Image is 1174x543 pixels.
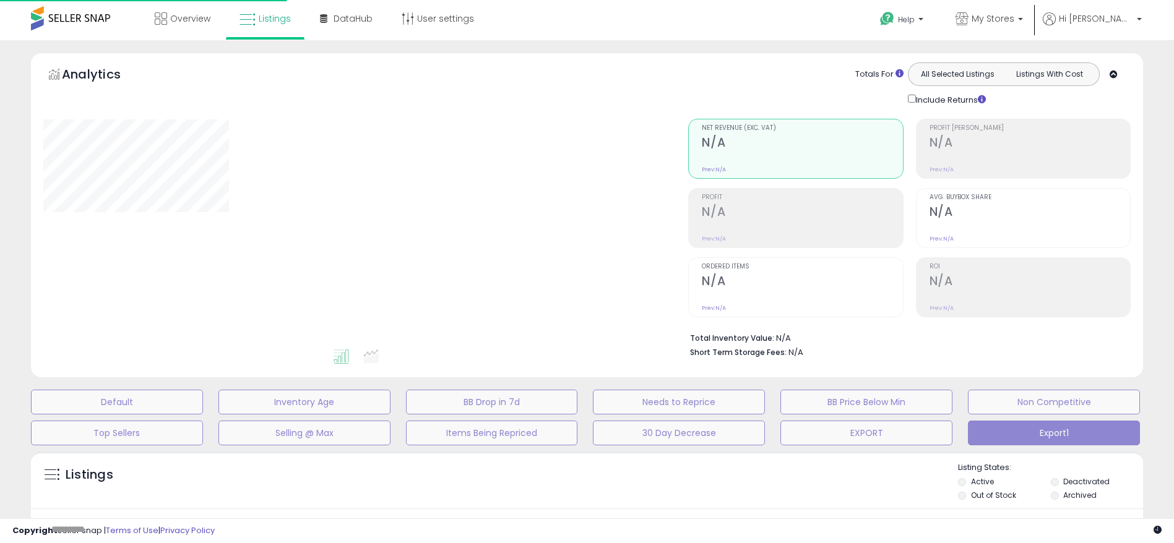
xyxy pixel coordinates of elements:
small: Prev: N/A [930,166,954,173]
span: Ordered Items [702,263,902,270]
span: Listings [259,12,291,25]
button: Needs to Reprice [593,390,765,414]
button: Export1 [968,421,1140,445]
span: My Stores [972,12,1014,25]
small: Prev: N/A [702,166,726,173]
button: BB Drop in 7d [406,390,578,414]
span: Help [898,14,915,25]
small: Prev: N/A [702,235,726,242]
span: Profit [PERSON_NAME] [930,125,1130,132]
button: Default [31,390,203,414]
button: Non Competitive [968,390,1140,414]
h2: N/A [702,274,902,291]
span: N/A [788,346,803,358]
div: Include Returns [899,92,1001,106]
h5: Analytics [62,66,145,86]
button: Items Being Repriced [406,421,578,445]
div: Totals For [855,69,904,80]
button: BB Price Below Min [780,390,952,414]
span: Overview [170,12,210,25]
button: Listings With Cost [1003,66,1095,82]
h2: N/A [930,205,1130,221]
h2: N/A [702,205,902,221]
small: Prev: N/A [930,304,954,312]
li: N/A [690,330,1121,344]
a: Help [870,2,936,40]
button: All Selected Listings [912,66,1004,82]
a: Hi [PERSON_NAME] [1043,12,1142,40]
b: Total Inventory Value: [690,333,774,343]
h2: N/A [930,135,1130,152]
span: DataHub [334,12,373,25]
small: Prev: N/A [702,304,726,312]
button: 30 Day Decrease [593,421,765,445]
span: ROI [930,263,1130,270]
button: Inventory Age [218,390,391,414]
span: Profit [702,194,902,201]
h2: N/A [702,135,902,152]
span: Avg. Buybox Share [930,194,1130,201]
small: Prev: N/A [930,235,954,242]
button: Top Sellers [31,421,203,445]
button: EXPORT [780,421,952,445]
span: Hi [PERSON_NAME] [1059,12,1133,25]
b: Short Term Storage Fees: [690,347,787,357]
h2: N/A [930,274,1130,291]
button: Selling @ Max [218,421,391,445]
span: Net Revenue (Exc. VAT) [702,125,902,132]
i: Get Help [879,11,895,27]
strong: Copyright [12,524,58,536]
div: seller snap | | [12,525,215,537]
